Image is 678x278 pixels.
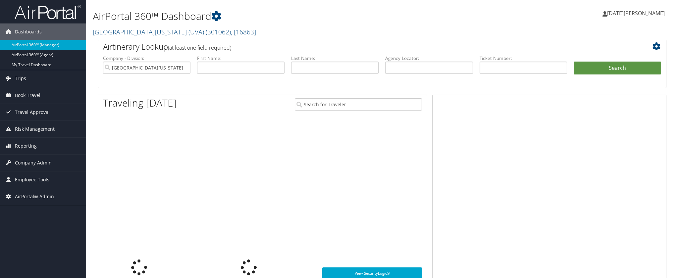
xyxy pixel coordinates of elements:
label: Company - Division: [103,55,190,62]
span: ( 301062 ) [206,27,231,36]
h1: AirPortal 360™ Dashboard [93,9,479,23]
h2: Airtinerary Lookup [103,41,614,52]
span: [DATE][PERSON_NAME] [607,10,665,17]
span: , [ 16863 ] [231,27,256,36]
span: Dashboards [15,23,42,40]
span: Company Admin [15,155,52,171]
label: Ticket Number: [480,55,567,62]
span: Risk Management [15,121,55,137]
img: airportal-logo.png [15,4,81,20]
label: First Name: [197,55,285,62]
input: Search for Traveler [295,98,422,111]
a: [GEOGRAPHIC_DATA][US_STATE] (UVA) [93,27,256,36]
span: Book Travel [15,87,40,104]
span: Employee Tools [15,171,49,188]
span: Travel Approval [15,104,50,120]
label: Agency Locator: [385,55,473,62]
span: AirPortal® Admin [15,188,54,205]
a: [DATE][PERSON_NAME] [602,3,671,23]
label: Last Name: [291,55,379,62]
span: Trips [15,70,26,87]
span: Reporting [15,138,37,154]
span: (at least one field required) [168,44,231,51]
button: Search [574,62,661,75]
h1: Traveling [DATE] [103,96,177,110]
